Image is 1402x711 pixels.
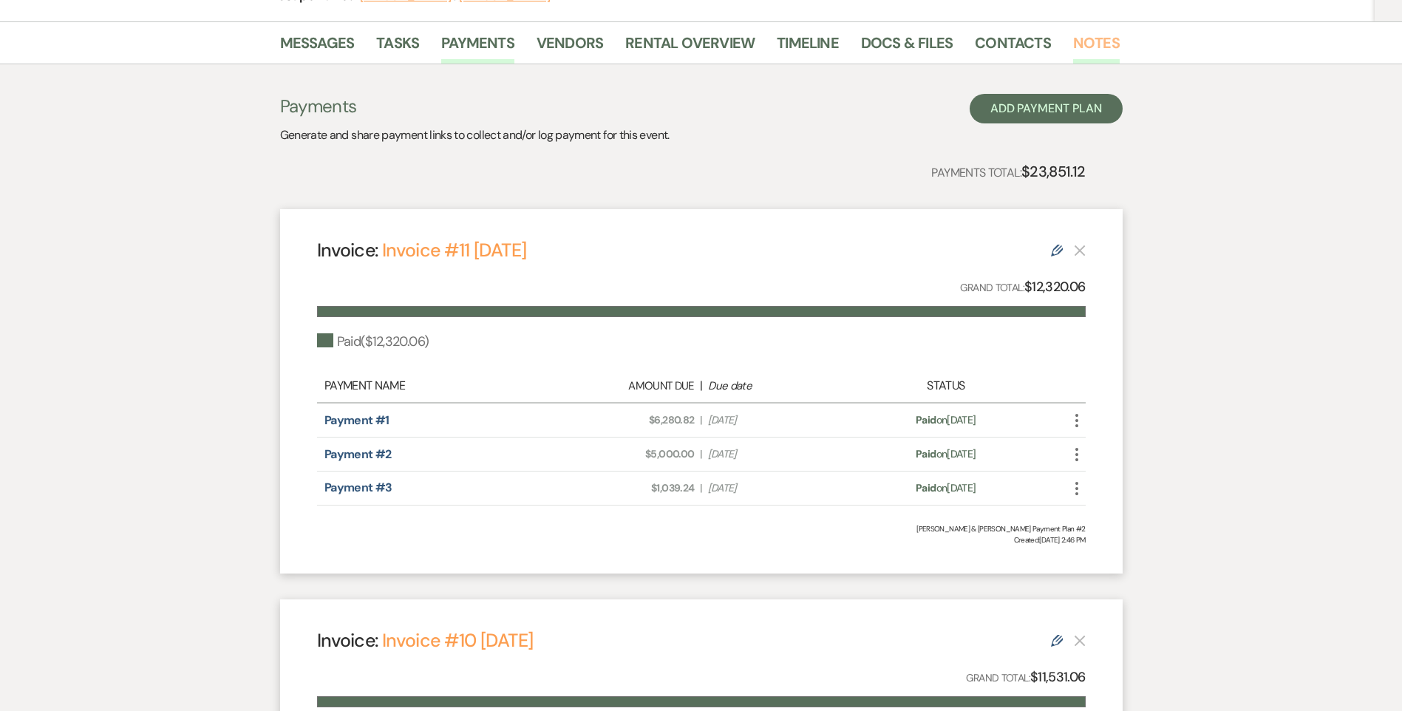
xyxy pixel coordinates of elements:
[317,534,1086,545] span: Created: [DATE] 2:46 PM
[324,377,551,395] div: Payment Name
[558,446,694,462] span: $5,000.00
[708,378,844,395] div: Due date
[317,523,1086,534] div: [PERSON_NAME] & [PERSON_NAME] Payment Plan #2
[324,412,389,428] a: Payment #1
[280,31,355,64] a: Messages
[1074,634,1086,647] button: This payment plan cannot be deleted because it contains links that have been paid through Weven’s...
[280,126,670,145] p: Generate and share payment links to collect and/or log payment for this event.
[851,446,1040,462] div: on [DATE]
[916,447,936,460] span: Paid
[970,94,1123,123] button: Add Payment Plan
[916,413,936,426] span: Paid
[551,377,852,395] div: |
[851,412,1040,428] div: on [DATE]
[537,31,603,64] a: Vendors
[1021,162,1086,181] strong: $23,851.12
[558,412,694,428] span: $6,280.82
[708,446,844,462] span: [DATE]
[700,446,701,462] span: |
[625,31,755,64] a: Rental Overview
[324,446,392,462] a: Payment #2
[382,628,533,653] a: Invoice #10 [DATE]
[317,237,527,263] h4: Invoice:
[975,31,1051,64] a: Contacts
[1024,278,1086,296] strong: $12,320.06
[317,332,429,352] div: Paid ( $12,320.06 )
[851,480,1040,496] div: on [DATE]
[280,94,670,119] h3: Payments
[558,480,694,496] span: $1,039.24
[861,31,953,64] a: Docs & Files
[1073,31,1120,64] a: Notes
[700,412,701,428] span: |
[376,31,419,64] a: Tasks
[700,480,701,496] span: |
[708,480,844,496] span: [DATE]
[1030,668,1086,686] strong: $11,531.06
[441,31,514,64] a: Payments
[324,480,392,495] a: Payment #3
[960,276,1086,298] p: Grand Total:
[916,481,936,494] span: Paid
[777,31,839,64] a: Timeline
[382,238,526,262] a: Invoice #11 [DATE]
[1074,244,1086,256] button: This payment plan cannot be deleted because it contains links that have been paid through Weven’s...
[558,378,694,395] div: Amount Due
[851,377,1040,395] div: Status
[317,627,534,653] h4: Invoice:
[708,412,844,428] span: [DATE]
[966,667,1086,688] p: Grand Total:
[931,160,1085,183] p: Payments Total:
